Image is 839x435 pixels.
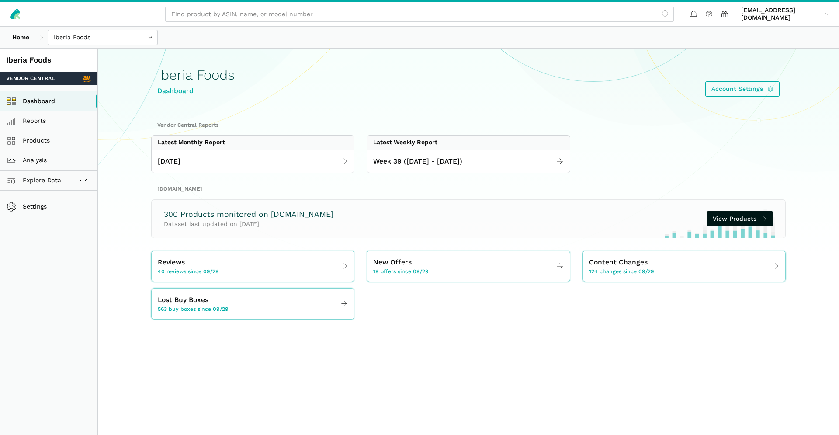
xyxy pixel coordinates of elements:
input: Find product by ASIN, name, or model number [165,7,674,22]
span: [DATE] [158,156,180,167]
h1: Iberia Foods [157,67,235,83]
span: Explore Data [9,175,61,186]
div: Dashboard [157,86,235,97]
a: [EMAIL_ADDRESS][DOMAIN_NAME] [738,5,833,23]
span: 124 changes since 09/29 [589,268,654,276]
span: Vendor Central [6,75,55,83]
a: Week 39 ([DATE] - [DATE]) [367,153,569,170]
div: Iberia Foods [6,55,91,66]
a: New Offers 19 offers since 09/29 [367,254,569,278]
span: New Offers [373,257,412,268]
span: [EMAIL_ADDRESS][DOMAIN_NAME] [741,7,822,22]
span: View Products [713,214,756,223]
a: Lost Buy Boxes 563 buy boxes since 09/29 [152,292,354,316]
span: Lost Buy Boxes [158,295,208,306]
span: 563 buy boxes since 09/29 [158,306,229,313]
span: Reviews [158,257,185,268]
span: Content Changes [589,257,648,268]
a: Reviews 40 reviews since 09/29 [152,254,354,278]
a: Account Settings [705,81,780,97]
h3: 300 Products monitored on [DOMAIN_NAME] [164,209,333,220]
input: Iberia Foods [48,30,158,45]
p: Dataset last updated on [DATE] [164,219,333,229]
span: 19 offers since 09/29 [373,268,429,276]
a: View Products [707,211,773,226]
span: 40 reviews since 09/29 [158,268,219,276]
a: Home [6,30,35,45]
a: [DATE] [152,153,354,170]
h2: Vendor Central Reports [157,122,780,129]
div: Latest Weekly Report [373,139,437,146]
div: Latest Monthly Report [158,139,225,146]
span: Week 39 ([DATE] - [DATE]) [373,156,462,167]
h2: [DOMAIN_NAME] [157,185,780,193]
a: Content Changes 124 changes since 09/29 [583,254,785,278]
